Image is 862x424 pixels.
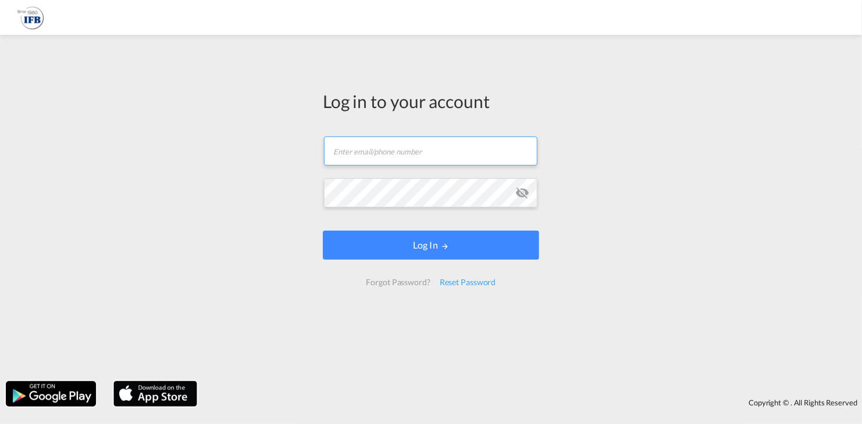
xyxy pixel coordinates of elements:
div: Log in to your account [323,89,539,113]
input: Enter email/phone number [324,136,537,166]
img: google.png [5,380,97,408]
img: 2b726980256c11eeaa87296e05903fd5.png [17,5,44,31]
button: LOGIN [323,231,539,260]
div: Forgot Password? [361,272,434,293]
img: apple.png [112,380,198,408]
md-icon: icon-eye-off [515,186,529,200]
div: Copyright © . All Rights Reserved [203,393,862,412]
div: Reset Password [435,272,501,293]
